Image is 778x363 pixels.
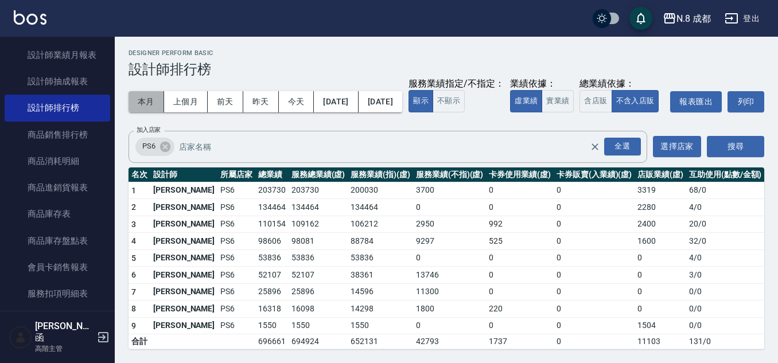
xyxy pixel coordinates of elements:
[486,300,554,318] td: 220
[348,182,413,199] td: 200030
[629,7,652,30] button: save
[486,334,554,349] td: 1737
[612,90,659,112] button: 不含入店販
[217,283,255,300] td: PS6
[289,216,348,233] td: 109162
[348,267,413,284] td: 38361
[413,199,486,216] td: 0
[686,167,764,182] th: 互助使用(點數/金額)
[433,90,465,112] button: 不顯示
[554,216,635,233] td: 0
[635,334,686,349] td: 11103
[635,267,686,284] td: 0
[413,317,486,334] td: 0
[14,10,46,25] img: Logo
[486,199,554,216] td: 0
[289,233,348,250] td: 98081
[5,254,110,280] a: 會員卡銷售報表
[255,182,289,199] td: 203730
[348,199,413,216] td: 134464
[348,216,413,233] td: 106212
[150,216,217,233] td: [PERSON_NAME]
[131,220,136,229] span: 3
[255,334,289,349] td: 696661
[635,216,686,233] td: 2400
[255,283,289,300] td: 25896
[658,7,715,30] button: N.8 成都
[602,135,643,158] button: Open
[728,91,764,112] button: 列印
[348,317,413,334] td: 1550
[35,321,94,344] h5: [PERSON_NAME]函
[686,300,764,318] td: 0 / 0
[5,174,110,201] a: 商品進銷貨報表
[9,326,32,349] img: Person
[217,199,255,216] td: PS6
[486,249,554,267] td: 0
[554,182,635,199] td: 0
[413,267,486,284] td: 13746
[554,267,635,284] td: 0
[217,216,255,233] td: PS6
[486,283,554,300] td: 0
[554,167,635,182] th: 卡券販賣(入業績)(虛)
[135,140,162,152] span: PS6
[131,287,136,296] span: 7
[217,167,255,182] th: 所屬店家
[686,283,764,300] td: 0 / 0
[579,78,664,90] div: 總業績依據：
[635,283,686,300] td: 0
[348,233,413,250] td: 88784
[635,317,686,334] td: 1504
[413,182,486,199] td: 3700
[255,233,289,250] td: 98606
[289,334,348,349] td: 694924
[635,300,686,318] td: 0
[35,344,94,354] p: 高階主管
[554,300,635,318] td: 0
[686,216,764,233] td: 20 / 0
[135,138,174,156] div: PS6
[5,201,110,227] a: 商品庫存表
[255,167,289,182] th: 總業績
[255,267,289,284] td: 52107
[542,90,574,112] button: 實業績
[217,233,255,250] td: PS6
[635,199,686,216] td: 2280
[129,334,150,349] td: 合計
[289,167,348,182] th: 服務總業績(虛)
[129,167,764,350] table: a dense table
[217,300,255,318] td: PS6
[348,334,413,349] td: 652131
[554,334,635,349] td: 0
[635,249,686,267] td: 0
[554,317,635,334] td: 0
[131,270,136,279] span: 6
[348,300,413,318] td: 14298
[150,300,217,318] td: [PERSON_NAME]
[150,267,217,284] td: [PERSON_NAME]
[635,167,686,182] th: 店販業績(虛)
[554,233,635,250] td: 0
[635,233,686,250] td: 1600
[5,95,110,121] a: 設計師排行榜
[255,216,289,233] td: 110154
[217,267,255,284] td: PS6
[137,126,161,134] label: 加入店家
[150,182,217,199] td: [PERSON_NAME]
[686,334,764,349] td: 131 / 0
[279,91,314,112] button: 今天
[131,236,136,245] span: 4
[150,249,217,267] td: [PERSON_NAME]
[409,90,433,112] button: 顯示
[720,8,764,29] button: 登出
[208,91,243,112] button: 前天
[217,249,255,267] td: PS6
[579,90,612,112] button: 含店販
[686,182,764,199] td: 68 / 0
[409,78,504,90] div: 服務業績指定/不指定：
[486,317,554,334] td: 0
[289,199,348,216] td: 134464
[348,167,413,182] th: 服務業績(指)(虛)
[5,42,110,68] a: 設計師業績月報表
